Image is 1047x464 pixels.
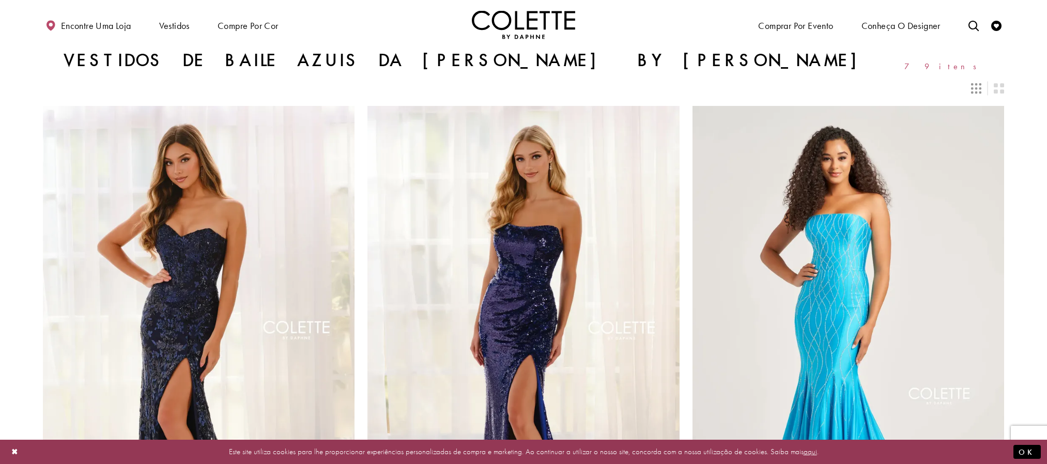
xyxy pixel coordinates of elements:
span: Mudar o layout para 3 colunas [971,83,981,94]
span: Compre por cor [215,10,281,40]
font: OK [1019,447,1036,457]
img: Colette por Daphne [472,11,575,39]
font: Conheça o designer [861,20,941,32]
button: Enviar diálogo [1013,445,1041,459]
font: Comprar por evento [758,20,833,32]
font: 79 itens [904,61,983,72]
div: Controles de layout [37,77,1010,100]
a: Visite a página inicial [472,11,575,39]
button: Fechar diálogo [6,443,24,461]
span: Vestidos [157,10,192,40]
font: Encontre uma loja [61,20,131,32]
font: Compre por cor [218,20,278,32]
a: aqui [804,446,817,457]
a: Conheça o designer [859,10,943,40]
a: Verificar lista de desejos [989,11,1004,39]
font: Vestidos [159,20,190,32]
a: Encontre uma loja [43,10,133,40]
span: Comprar por evento [756,10,836,40]
span: Mudar o layout para 2 colunas [994,83,1004,94]
font: Vestidos de baile azuis da [PERSON_NAME] by [PERSON_NAME] [64,49,880,72]
font: Este site utiliza cookies para lhe proporcionar experiências personalizadas de compra e marketing... [229,446,804,457]
a: Alternar pesquisa [966,11,981,39]
font: . [817,446,819,457]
